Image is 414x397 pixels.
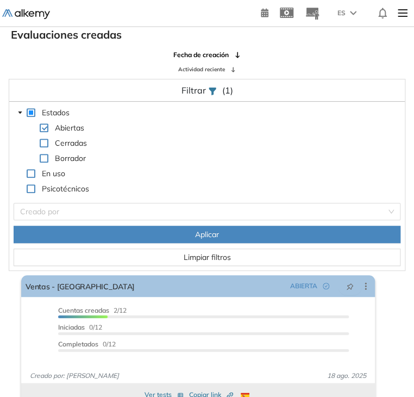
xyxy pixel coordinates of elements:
[11,28,122,41] h3: Evaluaciones creadas
[58,323,102,331] span: 0/12
[346,282,354,290] span: pushpin
[42,108,70,117] span: Estados
[58,340,116,348] span: 0/12
[360,345,414,397] div: Widget de chat
[26,371,123,381] span: Creado por: [PERSON_NAME]
[290,281,317,291] span: ABIERTA
[184,251,231,263] span: Limpiar filtros
[14,249,400,266] button: Limpiar filtros
[58,340,98,348] span: Completados
[178,65,225,73] span: Actividad reciente
[58,306,109,314] span: Cuentas creadas
[53,121,86,134] span: Abiertas
[42,169,65,178] span: En uso
[40,106,72,119] span: Estados
[58,306,127,314] span: 2/12
[55,138,87,148] span: Cerradas
[323,371,371,381] span: 18 ago. 2025
[53,137,89,150] span: Cerradas
[338,277,362,295] button: pushpin
[323,283,329,289] span: check-circle
[55,153,86,163] span: Borrador
[393,2,412,24] img: Menu
[53,152,88,165] span: Borrador
[350,11,356,15] img: arrow
[173,50,229,60] span: Fecha de creación
[181,85,208,96] span: Filtrar
[58,323,85,331] span: Iniciadas
[14,226,400,243] button: Aplicar
[40,167,67,180] span: En uso
[222,84,233,97] span: (1)
[195,228,219,240] span: Aplicar
[40,182,91,195] span: Psicotécnicos
[337,8,346,18] span: ES
[17,110,23,115] span: caret-down
[42,184,89,194] span: Psicotécnicos
[55,123,84,133] span: Abiertas
[360,345,414,397] iframe: Chat Widget
[26,275,135,297] a: Ventas - [GEOGRAPHIC_DATA]
[2,9,50,19] img: Logo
